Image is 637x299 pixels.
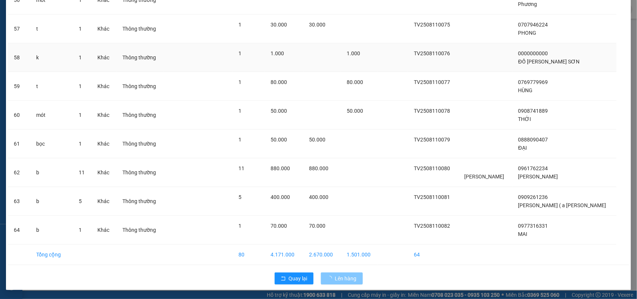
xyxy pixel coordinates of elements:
span: 1 [79,54,82,60]
span: TV2508110075 [414,22,450,28]
button: rollbackQuay lại [275,272,313,284]
span: 400.000 [271,194,290,200]
span: 1 [79,112,82,118]
td: t [31,15,73,43]
span: TV2508110077 [414,79,450,85]
span: 400.000 [309,194,329,200]
span: 1 [79,83,82,89]
span: TV2508110076 [414,50,450,56]
span: 11 [79,169,85,175]
span: TV2508110080 [414,165,450,171]
span: 0909261236 [518,194,548,200]
td: bọc [31,130,73,158]
td: Khác [91,101,116,130]
span: 11 [238,165,244,171]
span: TV2508110078 [414,108,450,114]
span: 1 [238,50,241,56]
span: 50.000 [347,108,363,114]
td: 63 [8,187,31,216]
td: Khác [91,72,116,101]
span: rollback [281,276,286,282]
td: Thông thường [116,72,164,101]
td: Thông thường [116,43,164,72]
td: 59 [8,72,31,101]
span: 5 [79,198,82,204]
span: 70.000 [309,223,326,229]
li: Hotline: 02839552959 [70,28,312,37]
li: 26 Phó Cơ Điều, Phường 12 [70,18,312,28]
button: Lên hàng [321,272,363,284]
span: 0888090407 [518,137,548,143]
td: Khác [91,130,116,158]
span: 5 [238,194,241,200]
span: 1.000 [347,50,360,56]
span: MAI [518,231,528,237]
span: 80.000 [271,79,287,85]
td: Khác [91,158,116,187]
span: 50.000 [309,137,326,143]
span: 880.000 [309,165,329,171]
span: 30.000 [309,22,326,28]
td: k [31,43,73,72]
span: 1 [238,79,241,85]
span: ĐỒ [PERSON_NAME] SƠN [518,59,580,65]
td: b [31,187,73,216]
td: 62 [8,158,31,187]
span: [PERSON_NAME] [518,174,558,180]
td: 4.171.000 [265,245,303,265]
span: TV2508110082 [414,223,450,229]
td: Thông thường [116,130,164,158]
span: 0977316331 [518,223,548,229]
td: t [31,72,73,101]
td: Thông thường [116,15,164,43]
td: 60 [8,101,31,130]
td: b [31,216,73,245]
td: Thông thường [116,101,164,130]
td: 61 [8,130,31,158]
span: 1 [238,22,241,28]
span: loading [327,276,335,281]
span: 1 [79,141,82,147]
td: 58 [8,43,31,72]
span: 30.000 [271,22,287,28]
td: mót [31,101,73,130]
span: Phương [518,1,537,7]
td: Thông thường [116,216,164,245]
span: PHONG [518,30,537,36]
td: 2.670.000 [303,245,341,265]
span: HÙNG [518,87,533,93]
td: Khác [91,216,116,245]
span: 70.000 [271,223,287,229]
span: [PERSON_NAME] ( a [PERSON_NAME] [518,202,606,208]
span: [PERSON_NAME] [464,174,504,180]
td: Tổng cộng [31,245,73,265]
span: 0961762234 [518,165,548,171]
span: 1 [238,108,241,114]
span: 880.000 [271,165,290,171]
td: Thông thường [116,187,164,216]
td: Khác [91,15,116,43]
span: 50.000 [271,137,287,143]
span: 50.000 [271,108,287,114]
td: Khác [91,187,116,216]
span: 1 [79,26,82,32]
td: 57 [8,15,31,43]
span: 80.000 [347,79,363,85]
span: 1 [238,223,241,229]
td: 1.501.000 [341,245,378,265]
span: 0769779969 [518,79,548,85]
td: Thông thường [116,158,164,187]
span: 1 [79,227,82,233]
b: GỬI : Trạm [PERSON_NAME] [9,54,141,66]
td: 64 [8,216,31,245]
td: 64 [408,245,458,265]
span: 1 [238,137,241,143]
span: TV2508110079 [414,137,450,143]
span: Lên hàng [335,274,357,283]
img: logo.jpg [9,9,47,47]
span: 0000000000 [518,50,548,56]
td: Khác [91,43,116,72]
td: b [31,158,73,187]
span: THỚI [518,116,531,122]
span: TV2508110081 [414,194,450,200]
